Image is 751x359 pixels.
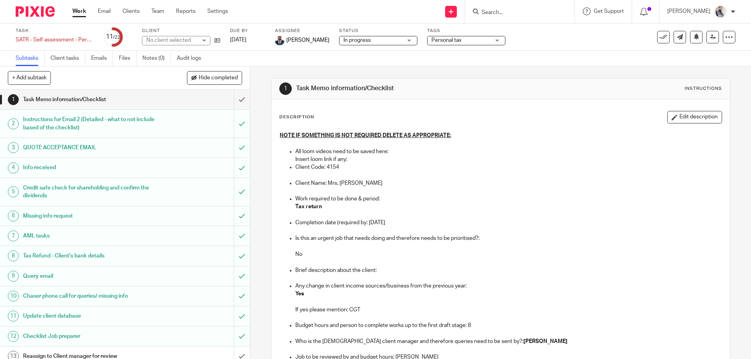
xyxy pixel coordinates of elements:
[8,71,51,84] button: + Add subtask
[275,28,329,34] label: Assignee
[427,28,505,34] label: Tags
[295,306,721,314] p: If yes please mention: CGT
[199,75,238,81] span: Hide completed
[295,195,721,203] p: Work required to be done & period:
[23,310,158,322] h1: Update client database
[667,111,722,123] button: Edit description
[8,331,19,342] div: 12
[295,321,721,329] p: Budget hours and person to complete works up to the first draft stage: 8
[295,163,721,171] p: Client Code: 4154
[295,234,721,242] p: Is this an urgent job that needs doing and therefore needs to be prioritised?:
[8,250,19,261] div: 8
[230,28,265,34] label: Due by
[295,204,322,209] strong: Tax return
[343,38,371,43] span: In progress
[176,7,196,15] a: Reports
[122,7,140,15] a: Clients
[142,28,220,34] label: Client
[685,86,722,92] div: Instructions
[23,162,158,173] h1: Info received
[481,9,551,16] input: Search
[23,250,158,262] h1: Tax Refund - Client's bank details
[431,38,462,43] span: Personal tax
[23,270,158,282] h1: Query email
[295,250,721,258] p: No
[151,7,164,15] a: Team
[23,230,158,242] h1: AML tasks
[714,5,727,18] img: Pixie%2002.jpg
[8,142,19,153] div: 3
[295,338,721,345] p: Who is the [DEMOGRAPHIC_DATA] client manager and therefore queries need to be sent by?:
[23,182,158,202] h1: Credit safe check for shareholding and confirm the dividends
[72,7,86,15] a: Work
[16,28,94,34] label: Task
[8,230,19,241] div: 7
[187,71,242,84] button: Hide completed
[295,291,304,296] strong: Yes
[296,84,517,93] h1: Task Memo information/Checklist
[8,291,19,302] div: 10
[177,51,207,66] a: Audit logs
[594,9,624,14] span: Get Support
[23,114,158,134] h1: Instructions for Email 2 (Detailed - what to not include based of the checklist)
[23,290,158,302] h1: Chaser phone call for queries/ missing info
[146,36,197,44] div: No client selected
[667,7,710,15] p: [PERSON_NAME]
[339,28,417,34] label: Status
[295,219,721,227] p: Completion date (required by: [DATE]
[142,51,171,66] a: Notes (0)
[98,7,111,15] a: Email
[8,163,19,173] div: 4
[279,114,314,120] p: Description
[286,36,329,44] span: [PERSON_NAME]
[523,339,568,344] strong: [PERSON_NAME]
[50,51,85,66] a: Client tasks
[23,330,158,342] h1: Checklist Job preparer
[8,118,19,129] div: 2
[8,186,19,197] div: 5
[91,51,113,66] a: Emails
[295,266,721,274] p: Brief description about the client:
[16,51,45,66] a: Subtasks
[295,148,721,155] p: All loom videos need to be saved here:
[275,36,284,45] img: WhatsApp%20Image%202022-05-18%20at%206.27.04%20PM.jpeg
[119,51,137,66] a: Files
[8,211,19,221] div: 6
[279,82,292,95] div: 1
[295,155,721,163] p: Insert loom link if any:
[295,179,721,187] p: Client Name: Mrs. [PERSON_NAME]
[8,271,19,282] div: 9
[16,36,94,44] div: SATR - Self assessment - Personal tax return 24/25
[106,32,120,41] div: 11
[230,37,246,43] span: [DATE]
[23,94,158,105] h1: Task Memo information/Checklist
[23,210,158,222] h1: Missing info request
[16,6,55,17] img: Pixie
[23,142,158,154] h1: QUOTE ACCEPTANCE EMAIL
[295,282,721,290] p: Any change in client income sources/business from the previous year:
[113,35,120,39] small: /22
[207,7,228,15] a: Settings
[8,311,19,321] div: 11
[280,133,451,138] u: NOTE IF SOMETHING IS NOT REQUIRED DELETE AS APPROPRIATE:
[8,94,19,105] div: 1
